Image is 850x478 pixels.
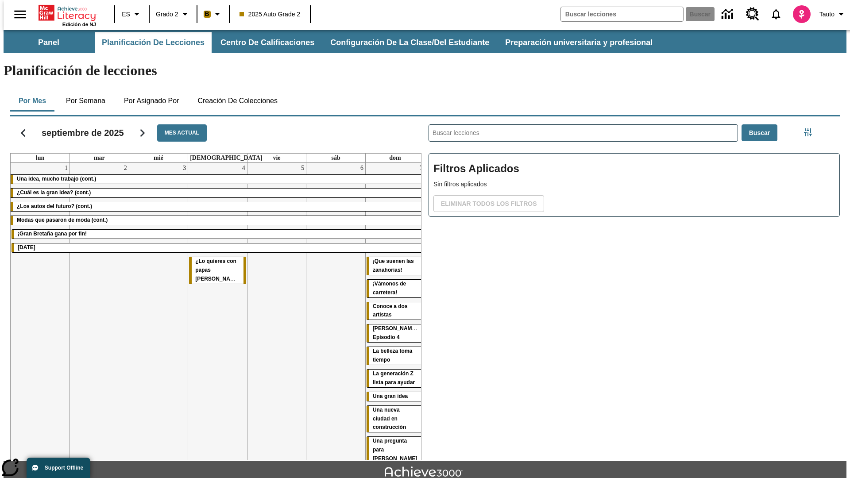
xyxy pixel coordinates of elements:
button: Perfil/Configuración [816,6,850,22]
a: Notificaciones [765,3,788,26]
div: La belleza toma tiempo [367,347,424,365]
div: Buscar [421,113,840,460]
a: 1 de septiembre de 2025 [63,163,70,173]
td: 5 de septiembre de 2025 [247,163,306,468]
span: Tauto [819,10,835,19]
a: 6 de septiembre de 2025 [359,163,365,173]
div: Una pregunta para Joplin [367,437,424,463]
span: ¿Cuál es la gran idea? (cont.) [17,189,91,196]
a: sábado [329,154,342,162]
div: ¡Gran Bretaña gana por fin! [12,230,424,239]
span: ¿Los autos del futuro? (cont.) [17,203,92,209]
a: 2 de septiembre de 2025 [122,163,129,173]
span: Modas que pasaron de moda (cont.) [17,217,108,223]
div: ¡Vámonos de carretera! [367,280,424,297]
td: 6 de septiembre de 2025 [306,163,366,468]
h2: Filtros Aplicados [433,158,835,180]
a: 4 de septiembre de 2025 [240,163,247,173]
button: Buscar [742,124,777,142]
a: miércoles [152,154,165,162]
button: Seguir [131,122,154,144]
div: La generación Z lista para ayudar [367,370,424,387]
h2: septiembre de 2025 [42,127,124,138]
div: Conoce a dos artistas [367,302,424,320]
button: Support Offline [27,458,90,478]
div: ¿Cuál es la gran idea? (cont.) [11,189,425,197]
div: ¿Los autos del futuro? (cont.) [11,202,425,211]
div: Filtros Aplicados [429,153,840,217]
span: Una nueva ciudad en construcción [373,407,406,431]
div: ¡Que suenen las zanahorias! [367,257,424,275]
span: 2025 Auto Grade 2 [240,10,301,19]
a: jueves [188,154,264,162]
button: Preparación universitaria y profesional [498,32,660,53]
span: Grado 2 [156,10,178,19]
span: ¡Gran Bretaña gana por fin! [18,231,87,237]
a: martes [92,154,107,162]
span: ¡Que suenen las zanahorias! [373,258,414,273]
button: Abrir el menú lateral [7,1,33,27]
button: Menú lateral de filtros [799,123,817,141]
div: Una nueva ciudad en construcción [367,406,424,432]
p: Sin filtros aplicados [433,180,835,189]
span: Support Offline [45,465,83,471]
span: ¿Lo quieres con papas fritas? [195,258,243,282]
span: Una pregunta para Joplin [373,438,417,462]
a: 5 de septiembre de 2025 [299,163,306,173]
span: B [205,8,209,19]
button: Planificación de lecciones [95,32,212,53]
button: Panel [4,32,93,53]
span: Conoce a dos artistas [373,303,408,318]
a: lunes [34,154,46,162]
button: Lenguaje: ES, Selecciona un idioma [118,6,146,22]
div: Una idea, mucho trabajo (cont.) [11,175,425,184]
div: Elena Menope: Episodio 4 [367,324,424,342]
a: Centro de información [716,2,741,27]
div: Calendario [3,113,421,460]
input: Buscar lecciones [429,125,738,141]
button: Por mes [10,90,54,112]
h1: Planificación de lecciones [4,62,846,79]
button: Centro de calificaciones [213,32,321,53]
button: Por semana [59,90,112,112]
span: Elena Menope: Episodio 4 [373,325,419,340]
a: Centro de recursos, Se abrirá en una pestaña nueva. [741,2,765,26]
div: Portada [39,3,96,27]
button: Escoja un nuevo avatar [788,3,816,26]
button: Mes actual [157,124,207,142]
a: Portada [39,4,96,22]
td: 4 de septiembre de 2025 [188,163,247,468]
td: 1 de septiembre de 2025 [11,163,70,468]
button: Configuración de la clase/del estudiante [323,32,496,53]
span: ES [122,10,130,19]
a: 3 de septiembre de 2025 [181,163,188,173]
button: Grado: Grado 2, Elige un grado [152,6,194,22]
a: 7 de septiembre de 2025 [418,163,425,173]
div: ¿Lo quieres con papas fritas? [189,257,246,284]
span: Una gran idea [373,393,408,399]
input: Buscar campo [561,7,683,21]
div: Subbarra de navegación [4,32,661,53]
img: avatar image [793,5,811,23]
button: Creación de colecciones [190,90,285,112]
td: 3 de septiembre de 2025 [129,163,188,468]
button: Boost El color de la clase es anaranjado claro. Cambiar el color de la clase. [200,6,226,22]
a: domingo [387,154,402,162]
td: 2 de septiembre de 2025 [70,163,129,468]
a: viernes [271,154,282,162]
button: Por asignado por [117,90,186,112]
span: ¡Vámonos de carretera! [373,281,406,296]
span: Edición de NJ [62,22,96,27]
span: Una idea, mucho trabajo (cont.) [17,176,96,182]
button: Regresar [12,122,35,144]
div: Una gran idea [367,392,424,401]
div: Modas que pasaron de moda (cont.) [11,216,425,225]
div: Día del Trabajo [12,243,424,252]
span: La generación Z lista para ayudar [373,370,415,385]
span: La belleza toma tiempo [373,348,412,363]
div: Subbarra de navegación [4,30,846,53]
span: Día del Trabajo [18,244,35,251]
td: 7 de septiembre de 2025 [365,163,425,468]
